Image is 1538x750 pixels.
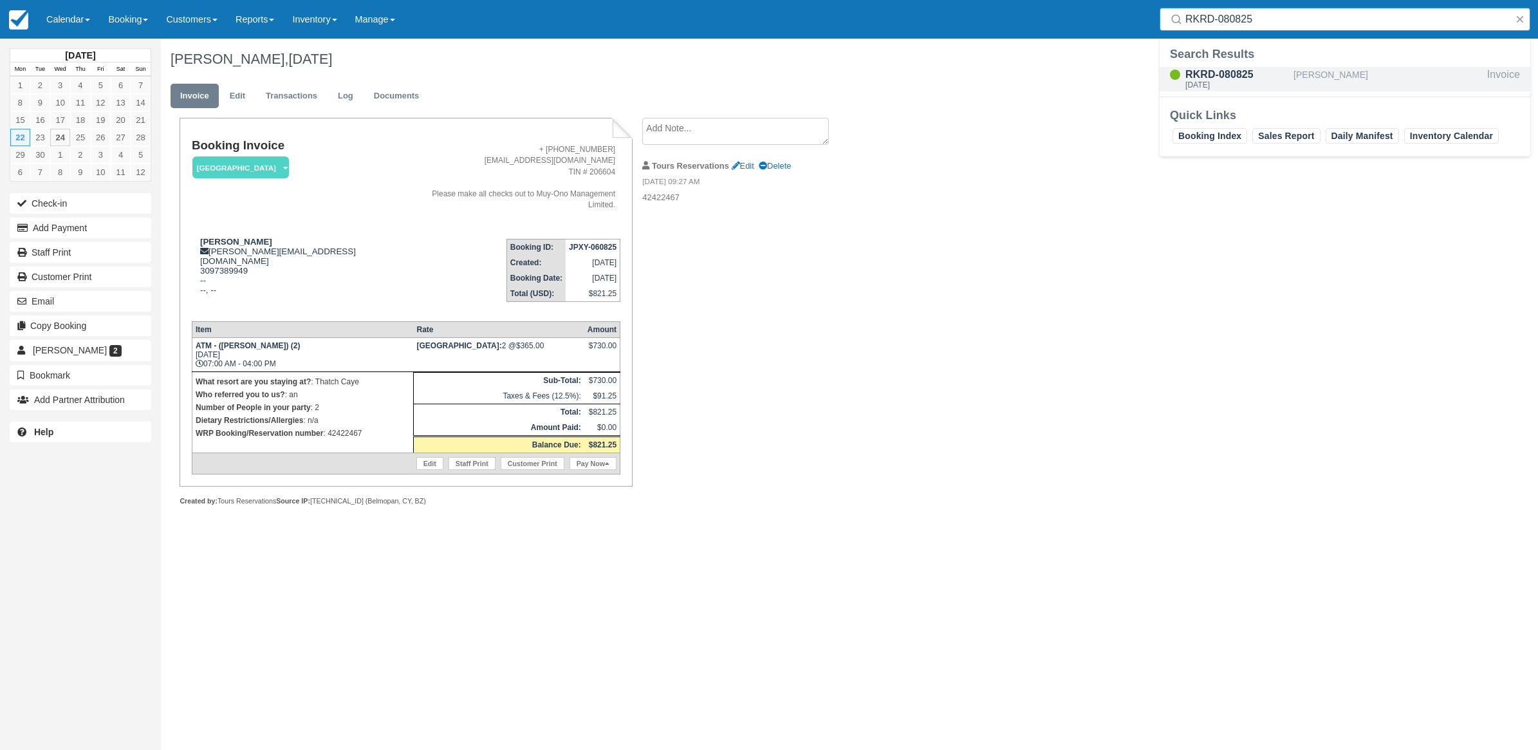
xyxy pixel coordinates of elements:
a: 21 [131,111,151,129]
th: Amount Paid: [414,420,584,436]
td: [DATE] [566,255,620,270]
th: Wed [50,62,70,77]
td: Taxes & Fees (12.5%): [414,388,584,404]
span: [DATE] [288,51,332,67]
img: checkfront-main-nav-mini-logo.png [9,10,28,30]
th: Booking Date: [506,270,566,286]
p: : n/a [196,414,410,427]
a: 9 [30,94,50,111]
a: 5 [91,77,111,94]
span: [PERSON_NAME] [33,345,107,355]
strong: Thatch Caye Resort [417,341,502,350]
a: Staff Print [449,457,496,470]
p: 42422467 [642,192,859,204]
h1: Booking Invoice [192,139,411,153]
th: Balance Due: [414,436,584,453]
address: + [PHONE_NUMBER] [EMAIL_ADDRESS][DOMAIN_NAME] TIN # 206604 Please make all checks out to Muy-Ono ... [416,144,616,211]
a: 12 [131,164,151,181]
div: Search Results [1170,46,1520,62]
a: 22 [10,129,30,146]
th: Mon [10,62,30,77]
a: 25 [70,129,90,146]
td: $91.25 [584,388,620,404]
a: Booking Index [1172,128,1247,144]
a: 10 [50,94,70,111]
strong: Source IP: [276,497,310,505]
a: 8 [10,94,30,111]
td: $821.25 [584,404,620,420]
a: 24 [50,129,70,146]
a: 30 [30,146,50,164]
th: Fri [91,62,111,77]
a: 12 [91,94,111,111]
a: Daily Manifest [1326,128,1399,144]
a: 28 [131,129,151,146]
a: Pay Now [570,457,616,470]
a: 20 [111,111,131,129]
th: Thu [70,62,90,77]
a: 13 [111,94,131,111]
a: Log [328,84,363,109]
a: Documents [364,84,429,109]
div: [PERSON_NAME] [1293,67,1482,91]
strong: Tours Reservations [652,161,729,171]
th: Amount [584,322,620,338]
a: 23 [30,129,50,146]
a: Transactions [256,84,327,109]
th: Sun [131,62,151,77]
a: 6 [10,164,30,181]
strong: Created by: [180,497,218,505]
strong: Dietary Restrictions/Allergies [196,416,303,425]
p: : Thatch Caye [196,375,410,388]
strong: Who referred you to us? [196,390,285,399]
th: Total: [414,404,584,420]
strong: [DATE] [65,50,95,61]
div: Invoice [1487,67,1520,91]
a: 17 [50,111,70,129]
a: 4 [111,146,131,164]
div: $730.00 [588,341,616,361]
a: 1 [50,146,70,164]
a: 2 [30,77,50,94]
button: Copy Booking [10,315,151,336]
a: Edit [732,161,754,171]
th: Item [192,322,413,338]
a: Customer Print [10,267,151,287]
th: Tue [30,62,50,77]
strong: [PERSON_NAME] [200,237,272,247]
a: 11 [70,94,90,111]
a: 10 [91,164,111,181]
a: 1 [10,77,30,94]
a: Sales Report [1252,128,1320,144]
a: Help [10,422,151,442]
input: Search ( / ) [1185,8,1510,31]
button: Check-in [10,193,151,214]
th: Sub-Total: [414,373,584,389]
a: 14 [131,94,151,111]
strong: Number of People in your party [196,403,311,412]
div: [DATE] [1185,81,1288,89]
em: [GEOGRAPHIC_DATA] [192,156,289,179]
td: $730.00 [584,373,620,389]
th: Booking ID: [506,239,566,256]
a: Inventory Calendar [1404,128,1499,144]
strong: ATM - ([PERSON_NAME]) (2) [196,341,300,350]
a: Edit [416,457,443,470]
div: [PERSON_NAME][EMAIL_ADDRESS][DOMAIN_NAME] 3097389949 -- --, -- [192,237,411,311]
a: Edit [220,84,255,109]
strong: WRP Booking/Reservation number [196,429,323,438]
a: Customer Print [501,457,564,470]
a: 27 [111,129,131,146]
p: : 2 [196,401,410,414]
strong: $821.25 [589,440,616,449]
strong: What resort are you staying at? [196,377,311,386]
b: Help [34,427,53,437]
th: Sat [111,62,131,77]
th: Created: [506,255,566,270]
p: : an [196,388,410,401]
th: Rate [414,322,584,338]
td: $0.00 [584,420,620,436]
td: [DATE] [566,270,620,286]
td: 2 @ [414,338,584,372]
a: 2 [70,146,90,164]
